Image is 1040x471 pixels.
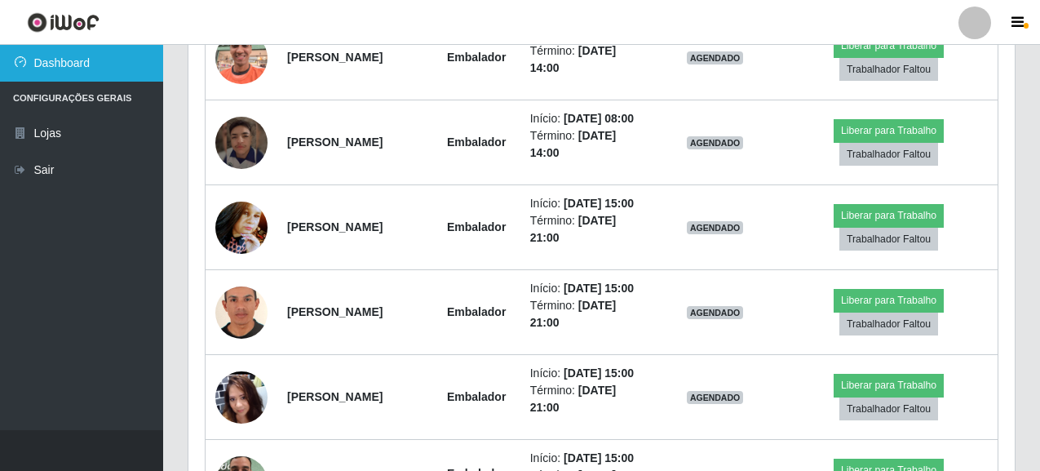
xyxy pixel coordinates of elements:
strong: [PERSON_NAME] [287,220,383,233]
li: Início: [530,450,640,467]
img: 1756318117701.jpeg [215,117,268,169]
time: [DATE] 08:00 [564,112,634,125]
img: 1755099981522.jpeg [215,339,268,455]
time: [DATE] 15:00 [564,367,634,380]
img: 1632155042572.jpeg [215,193,268,262]
li: Início: [530,365,640,382]
strong: Embalador [447,220,506,233]
span: AGENDADO [687,306,744,319]
button: Trabalhador Faltou [839,313,938,335]
li: Término: [530,127,640,162]
button: Trabalhador Faltou [839,58,938,81]
strong: Embalador [447,390,506,403]
button: Liberar para Trabalho [834,289,944,312]
strong: [PERSON_NAME] [287,136,383,149]
button: Trabalhador Faltou [839,143,938,166]
strong: Embalador [447,51,506,64]
time: [DATE] 15:00 [564,197,634,210]
button: Trabalhador Faltou [839,398,938,420]
button: Liberar para Trabalho [834,34,944,57]
img: 1753979789562.jpeg [215,274,268,350]
strong: [PERSON_NAME] [287,390,383,403]
li: Término: [530,382,640,416]
span: AGENDADO [687,136,744,149]
span: AGENDADO [687,391,744,404]
img: 1752546714957.jpeg [215,11,268,104]
button: Liberar para Trabalho [834,204,944,227]
li: Término: [530,42,640,77]
li: Início: [530,110,640,127]
strong: Embalador [447,136,506,149]
strong: [PERSON_NAME] [287,305,383,318]
time: [DATE] 15:00 [564,282,634,295]
span: AGENDADO [687,51,744,64]
strong: [PERSON_NAME] [287,51,383,64]
li: Início: [530,195,640,212]
img: CoreUI Logo [27,12,100,33]
button: Liberar para Trabalho [834,119,944,142]
li: Início: [530,280,640,297]
li: Término: [530,297,640,331]
button: Liberar para Trabalho [834,374,944,397]
strong: Embalador [447,305,506,318]
time: [DATE] 15:00 [564,451,634,464]
li: Término: [530,212,640,247]
button: Trabalhador Faltou [839,228,938,251]
span: AGENDADO [687,221,744,234]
